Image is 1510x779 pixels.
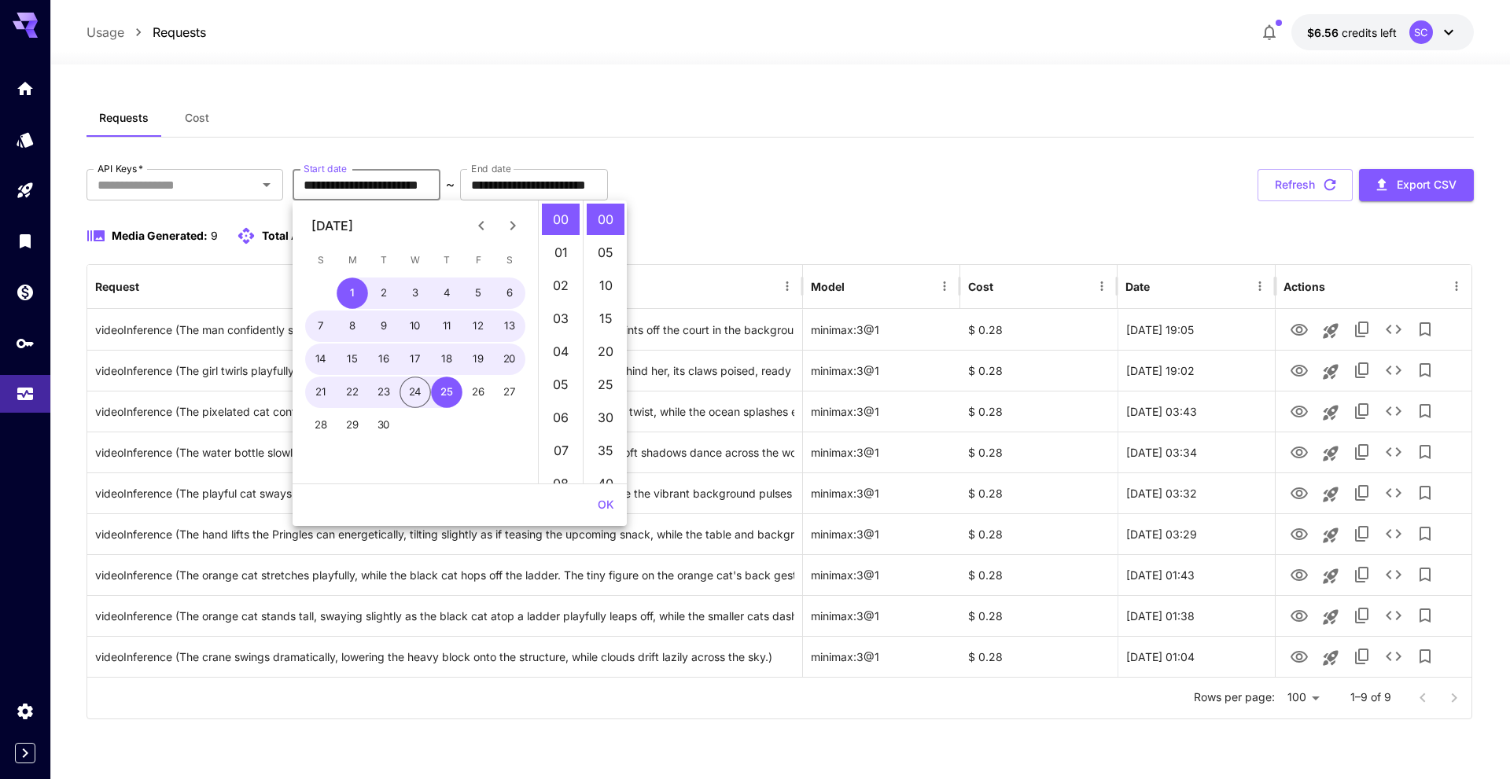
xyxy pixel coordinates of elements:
[803,554,960,595] div: minimax:3@1
[1346,436,1378,468] button: Copy TaskUUID
[1409,436,1441,468] button: Add to library
[494,310,525,342] button: 13
[1307,26,1342,39] span: $6.56
[141,275,163,297] button: Sort
[1346,641,1378,672] button: Copy TaskUUID
[1409,600,1441,631] button: Add to library
[337,310,368,342] button: 8
[368,277,400,309] button: 2
[1315,520,1346,551] button: Launch in playground
[1409,314,1441,345] button: Add to library
[1118,513,1275,554] div: 23 Sep, 2025 03:29
[95,280,139,293] div: Request
[1283,640,1315,672] button: View
[338,244,366,276] span: Monday
[95,473,794,513] div: Click to copy prompt
[934,275,956,297] button: Menu
[311,216,353,235] div: [DATE]
[803,595,960,636] div: minimax:3@1
[1118,350,1275,391] div: 24 Sep, 2025 19:02
[401,244,429,276] span: Wednesday
[587,468,624,499] li: 40 minutes
[1151,275,1173,297] button: Sort
[587,369,624,400] li: 25 minutes
[1346,559,1378,590] button: Copy TaskUUID
[1315,397,1346,428] button: Launch in playground
[1258,169,1353,201] button: Refresh
[776,275,798,297] button: Menu
[211,229,218,242] span: 9
[16,701,35,721] div: Settings
[1091,275,1113,297] button: Menu
[497,210,528,241] button: Next month
[16,181,35,200] div: Playground
[305,410,337,441] button: 28
[95,391,794,432] div: Click to copy prompt
[446,175,455,194] p: ~
[1446,275,1468,297] button: Menu
[960,472,1118,513] div: $ 0.28
[16,333,35,353] div: API Keys
[591,491,621,520] button: OK
[1378,314,1409,345] button: See details
[305,310,337,342] button: 7
[803,391,960,432] div: minimax:3@1
[153,23,206,42] p: Requests
[1118,432,1275,472] div: 23 Sep, 2025 03:34
[1283,517,1315,549] button: View
[1125,280,1150,293] div: Date
[98,162,143,175] label: API Keys
[87,23,206,42] nav: breadcrumb
[16,384,35,404] div: Usage
[803,350,960,391] div: minimax:3@1
[95,637,794,677] div: Click to copy prompt
[400,310,431,342] button: 10
[1346,314,1378,345] button: Copy TaskUUID
[368,310,400,342] button: 9
[1378,395,1409,427] button: See details
[462,277,494,309] button: 5
[495,244,524,276] span: Saturday
[1346,518,1378,549] button: Copy TaskUUID
[1118,472,1275,513] div: 23 Sep, 2025 03:32
[1346,355,1378,386] button: Copy TaskUUID
[1409,641,1441,672] button: Add to library
[95,351,794,391] div: Click to copy prompt
[471,162,510,175] label: End date
[1346,395,1378,427] button: Copy TaskUUID
[494,277,525,309] button: 6
[431,344,462,375] button: 18
[1315,356,1346,388] button: Launch in playground
[16,282,35,302] div: Wallet
[1283,313,1315,345] button: View
[1315,315,1346,347] button: Launch in playground
[587,237,624,268] li: 5 minutes
[462,377,494,408] button: 26
[1283,476,1315,509] button: View
[95,596,794,636] div: Click to copy prompt
[1283,280,1325,293] div: Actions
[337,277,368,309] button: 1
[803,309,960,350] div: minimax:3@1
[431,277,462,309] button: 4
[1118,391,1275,432] div: 23 Sep, 2025 03:43
[1378,641,1409,672] button: See details
[262,229,363,242] span: Total API requests:
[370,244,398,276] span: Tuesday
[542,369,580,400] li: 5 hours
[1283,395,1315,427] button: View
[587,435,624,466] li: 35 minutes
[15,743,35,763] button: Expand sidebar
[1118,309,1275,350] div: 24 Sep, 2025 19:05
[1315,438,1346,469] button: Launch in playground
[368,344,400,375] button: 16
[494,377,525,408] button: 27
[95,514,794,554] div: Click to copy prompt
[1409,355,1441,386] button: Add to library
[1346,600,1378,631] button: Copy TaskUUID
[431,310,462,342] button: 11
[87,23,124,42] a: Usage
[803,636,960,677] div: minimax:3@1
[1291,14,1474,50] button: $6.56393SC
